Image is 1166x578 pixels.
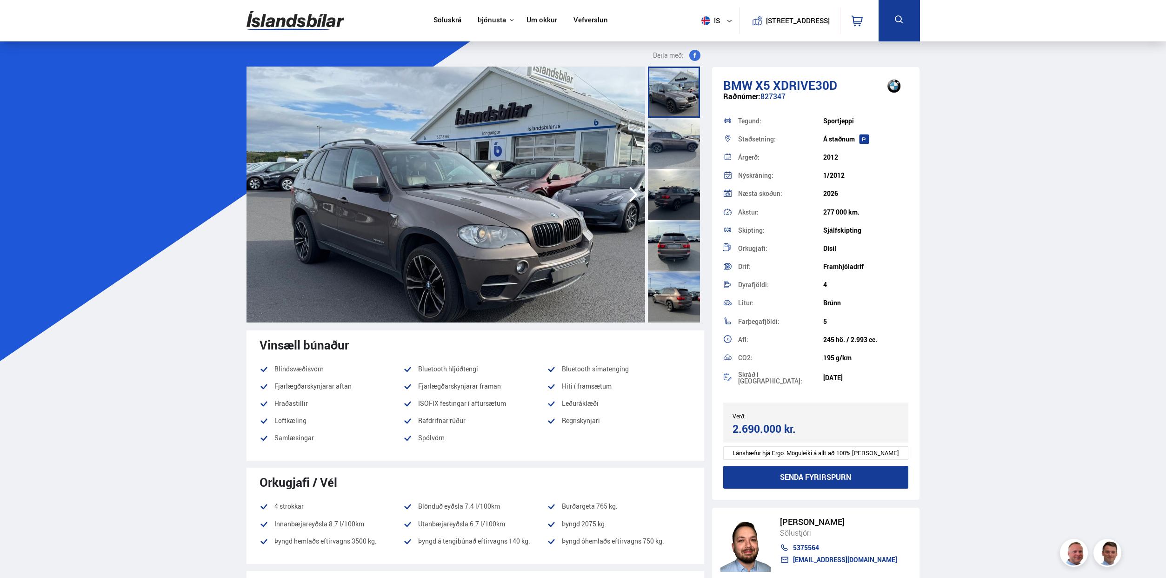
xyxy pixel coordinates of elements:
[823,208,908,216] div: 277 000 km.
[723,446,909,460] div: Lánshæfur hjá Ergo. Möguleiki á allt að 100% [PERSON_NAME]
[738,300,823,306] div: Litur:
[823,336,908,343] div: 245 hö. / 2.993 cc.
[547,381,691,392] li: Hiti í framsætum
[875,72,913,101] img: brand logo
[823,318,908,325] div: 5
[698,7,740,34] button: is
[738,118,823,124] div: Tegund:
[260,432,403,444] li: Samlæsingar
[547,536,691,553] li: Þyngd óhemlaðs eftirvagns 750 kg.
[823,117,908,125] div: Sportjeppi
[823,281,908,289] div: 4
[260,363,403,375] li: Blindsvæðisvörn
[260,518,403,530] li: Innanbæjareyðsla 8.7 l/100km
[701,16,710,25] img: svg+xml;base64,PHN2ZyB4bWxucz0iaHR0cDovL3d3dy53My5vcmcvMjAwMC9zdmciIHdpZHRoPSI1MTIiIGhlaWdodD0iNT...
[770,17,826,25] button: [STREET_ADDRESS]
[720,516,771,572] img: nhp88E3Fdnt1Opn2.png
[403,398,547,409] li: ISOFIX festingar í aftursætum
[547,501,691,512] li: Burðargeta 765 kg.
[645,67,1044,323] img: 3609417.jpeg
[573,16,608,26] a: Vefverslun
[780,517,897,527] div: [PERSON_NAME]
[780,527,897,539] div: Sölustjóri
[653,50,684,61] span: Deila með:
[738,245,823,252] div: Orkugjafi:
[823,263,908,270] div: Framhjóladrif
[260,536,403,547] li: Þyngd hemlaðs eftirvagns 3500 kg.
[823,227,908,234] div: Sjálfskipting
[738,154,823,161] div: Árgerð:
[723,466,909,489] button: Senda fyrirspurn
[823,245,908,252] div: Dísil
[823,172,908,179] div: 1/2012
[780,544,897,551] a: 5375564
[547,363,691,375] li: Bluetooth símatenging
[823,154,908,161] div: 2012
[755,77,837,94] span: X5 XDRIVE30D
[260,415,403,426] li: Loftkæling
[823,190,908,197] div: 2026
[823,374,908,382] div: [DATE]
[403,536,547,547] li: Þyngd á tengibúnað eftirvagns 140 kg.
[733,423,813,435] div: 2.690.000 kr.
[738,263,823,270] div: Drif:
[738,336,823,343] div: Afl:
[738,172,823,179] div: Nýskráning:
[403,432,547,450] li: Spólvörn
[478,16,506,25] button: Þjónusta
[260,381,403,392] li: Fjarlægðarskynjarar aftan
[723,91,760,101] span: Raðnúmer:
[260,501,403,512] li: 4 strokkar
[823,135,908,143] div: Á staðnum
[403,381,547,392] li: Fjarlægðarskynjarar framan
[738,209,823,215] div: Akstur:
[403,415,547,426] li: Rafdrifnar rúður
[738,355,823,361] div: CO2:
[823,299,908,307] div: Brúnn
[260,338,691,352] div: Vinsæll búnaður
[738,190,823,197] div: Næsta skoðun:
[780,556,897,564] a: [EMAIL_ADDRESS][DOMAIN_NAME]
[260,398,403,409] li: Hraðastillir
[526,16,557,26] a: Um okkur
[738,282,823,288] div: Dyrafjöldi:
[738,318,823,325] div: Farþegafjöldi:
[247,67,645,323] img: 3609412.jpeg
[745,7,835,34] a: [STREET_ADDRESS]
[823,354,908,362] div: 195 g/km
[733,413,816,419] div: Verð:
[547,415,691,426] li: Regnskynjari
[738,371,823,384] div: Skráð í [GEOGRAPHIC_DATA]:
[698,16,721,25] span: is
[547,518,691,530] li: Þyngd 2075 kg.
[738,227,823,234] div: Skipting:
[1061,540,1089,568] img: siFngHWaQ9KaOqBr.png
[247,6,344,36] img: G0Ugv5HjCgRt.svg
[738,136,823,142] div: Staðsetning:
[403,518,547,530] li: Utanbæjareyðsla 6.7 l/100km
[260,475,691,489] div: Orkugjafi / Vél
[547,398,691,409] li: Leðuráklæði
[433,16,461,26] a: Söluskrá
[403,501,547,512] li: Blönduð eyðsla 7.4 l/100km
[1095,540,1123,568] img: FbJEzSuNWCJXmdc-.webp
[403,363,547,375] li: Bluetooth hljóðtengi
[649,50,704,61] button: Deila með:
[723,77,753,94] span: BMW
[723,92,909,110] div: 827347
